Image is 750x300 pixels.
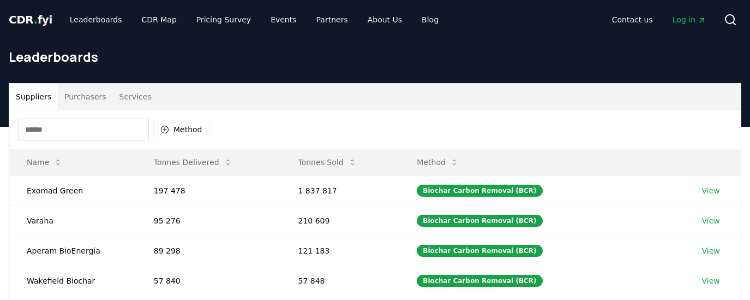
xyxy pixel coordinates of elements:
[113,84,158,110] button: Services
[359,10,411,30] a: About Us
[673,14,706,25] span: Log in
[153,121,209,138] button: Method
[9,266,136,296] td: Wakefield Biochar
[664,10,715,30] a: Log in
[289,151,365,173] button: Tonnes Sold
[308,10,357,30] a: Partners
[408,151,467,173] button: Method
[417,215,542,227] div: Biochar Carbon Removal (BCR)
[34,13,38,26] span: .
[18,151,71,173] button: Name
[9,13,52,26] span: CDR fyi
[9,84,58,110] button: Suppliers
[413,10,447,30] a: Blog
[702,215,720,226] a: View
[136,266,281,296] td: 57 840
[9,205,136,236] td: Varaha
[702,185,720,196] a: View
[280,205,399,236] td: 210 609
[9,236,136,266] td: Aperam BioEnergia
[280,175,399,205] td: 1 837 817
[9,175,136,205] td: Exomad Green
[702,245,720,256] a: View
[417,245,542,257] div: Biochar Carbon Removal (BCR)
[61,10,447,30] nav: Main
[262,10,305,30] a: Events
[603,10,662,30] a: Contact us
[280,266,399,296] td: 57 848
[136,175,281,205] td: 197 478
[9,12,52,27] a: CDR.fyi
[280,236,399,266] td: 121 183
[145,151,241,173] button: Tonnes Delivered
[603,10,715,30] nav: Main
[61,10,131,30] a: Leaderboards
[136,236,281,266] td: 89 298
[58,84,113,110] button: Purchasers
[188,10,260,30] a: Pricing Survey
[9,48,741,66] h1: Leaderboards
[133,10,185,30] a: CDR Map
[702,275,720,286] a: View
[417,275,542,287] div: Biochar Carbon Removal (BCR)
[136,205,281,236] td: 95 276
[417,185,542,197] div: Biochar Carbon Removal (BCR)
